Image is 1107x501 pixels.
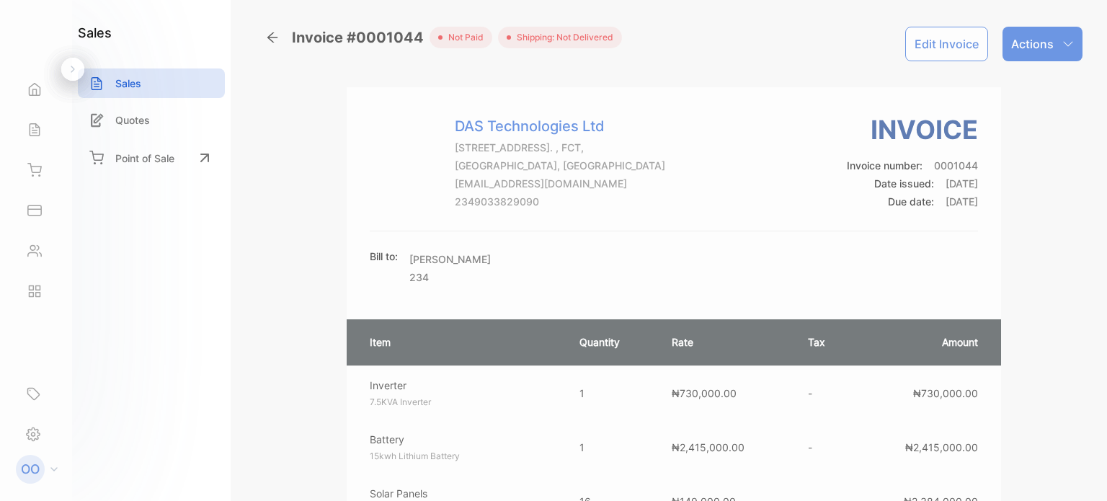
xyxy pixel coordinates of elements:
p: Solar Panels [370,486,553,501]
button: Edit Invoice [905,27,988,61]
p: Quotes [115,112,150,128]
img: logo [25,19,47,40]
span: ₦730,000.00 [913,387,978,399]
p: Tax [808,334,841,350]
p: 1 [579,386,643,401]
p: Sales [115,76,141,91]
p: - [808,440,841,455]
iframe: LiveChat chat widget [1046,440,1107,501]
p: 1 [579,440,643,455]
a: Sales [78,68,225,98]
p: 7.5KVA Inverter [370,396,553,409]
p: OO [21,460,40,479]
p: 2349033829090 [455,194,665,209]
span: 0001044 [934,159,978,172]
a: Point of Sale [78,142,225,174]
p: Inverter [370,378,553,393]
span: ₦730,000.00 [672,387,737,399]
p: Actions [1011,35,1054,53]
span: ₦2,415,000.00 [905,441,978,453]
p: [STREET_ADDRESS]. , FCT, [455,140,665,155]
p: [GEOGRAPHIC_DATA], [GEOGRAPHIC_DATA] [455,158,665,173]
p: [EMAIL_ADDRESS][DOMAIN_NAME] [455,176,665,191]
span: [DATE] [946,195,978,208]
p: Item [370,334,550,350]
span: Due date: [888,195,934,208]
p: Amount [870,334,978,350]
p: Quantity [579,334,643,350]
p: 15kwh Lithium Battery [370,450,553,463]
p: Battery [370,432,553,447]
span: Invoice number: [847,159,922,172]
h1: sales [78,23,112,43]
p: Bill to: [370,249,398,264]
h3: Invoice [847,110,978,149]
a: Quotes [78,105,225,135]
img: Company Logo [370,115,442,187]
p: - [808,386,841,401]
p: 234 [409,270,491,285]
span: Date issued: [874,177,934,190]
p: Rate [672,334,779,350]
p: [PERSON_NAME] [409,252,491,267]
span: Invoice #0001044 [292,27,430,48]
button: Actions [1002,27,1082,61]
span: ₦2,415,000.00 [672,441,744,453]
span: [DATE] [946,177,978,190]
p: Point of Sale [115,151,174,166]
p: DAS Technologies Ltd [455,115,665,137]
span: not paid [443,31,484,44]
span: Shipping: Not Delivered [511,31,613,44]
